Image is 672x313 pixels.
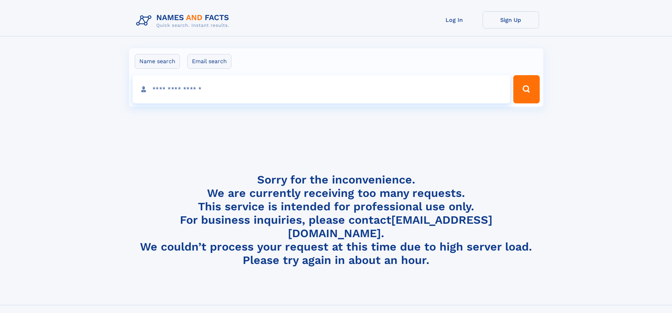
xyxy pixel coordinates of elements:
[133,173,539,267] h4: Sorry for the inconvenience. We are currently receiving too many requests. This service is intend...
[133,75,510,103] input: search input
[187,54,231,69] label: Email search
[513,75,539,103] button: Search Button
[288,213,492,240] a: [EMAIL_ADDRESS][DOMAIN_NAME]
[426,11,483,29] a: Log In
[135,54,180,69] label: Name search
[133,11,235,30] img: Logo Names and Facts
[483,11,539,29] a: Sign Up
